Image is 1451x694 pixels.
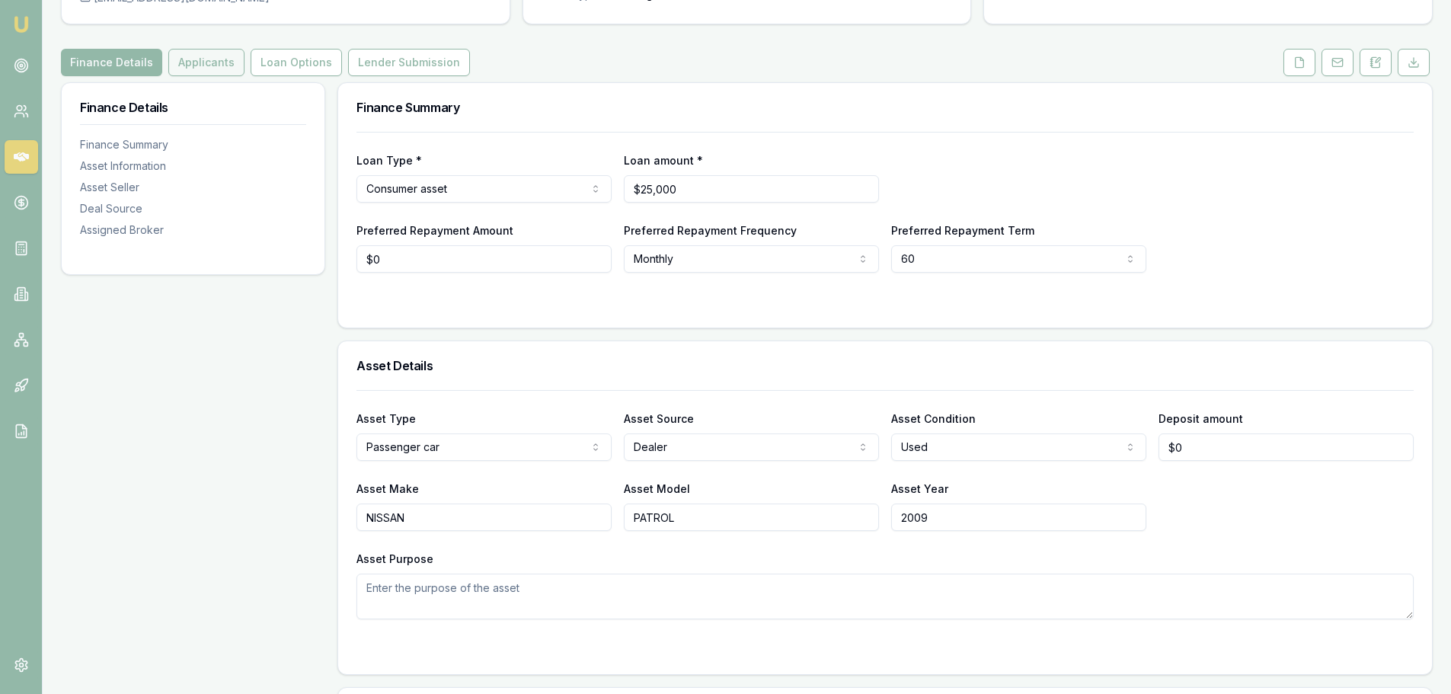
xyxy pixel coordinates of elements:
button: Applicants [168,49,244,76]
label: Asset Make [356,482,419,495]
label: Preferred Repayment Term [891,224,1034,237]
a: Lender Submission [345,49,473,76]
button: Lender Submission [348,49,470,76]
label: Deposit amount [1159,412,1243,425]
h3: Finance Summary [356,101,1414,114]
div: Asset Information [80,158,306,174]
label: Asset Type [356,412,416,425]
div: Deal Source [80,201,306,216]
a: Finance Details [61,49,165,76]
h3: Asset Details [356,360,1414,372]
button: Finance Details [61,49,162,76]
img: emu-icon-u.png [12,15,30,34]
label: Asset Condition [891,412,976,425]
label: Loan Type * [356,154,422,167]
label: Asset Year [891,482,948,495]
button: Loan Options [251,49,342,76]
input: $ [1159,433,1414,461]
div: Assigned Broker [80,222,306,238]
div: Finance Summary [80,137,306,152]
a: Loan Options [248,49,345,76]
label: Asset Model [624,482,690,495]
label: Preferred Repayment Amount [356,224,513,237]
input: $ [624,175,879,203]
h3: Finance Details [80,101,306,114]
label: Asset Purpose [356,552,433,565]
a: Applicants [165,49,248,76]
input: $ [356,245,612,273]
label: Loan amount * [624,154,703,167]
label: Asset Source [624,412,694,425]
div: Asset Seller [80,180,306,195]
label: Preferred Repayment Frequency [624,224,797,237]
